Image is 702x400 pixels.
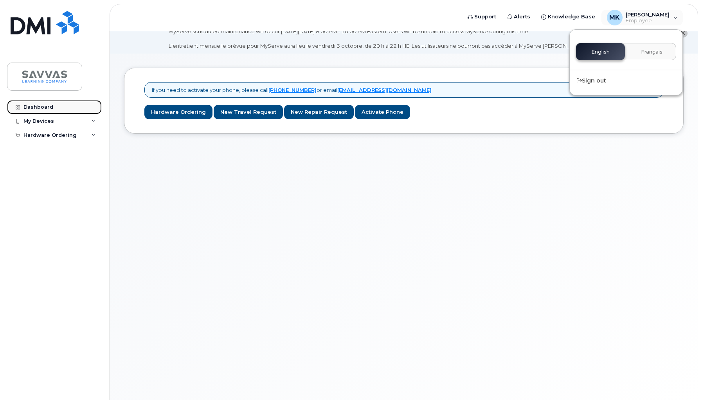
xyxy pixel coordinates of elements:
[144,105,212,119] a: Hardware Ordering
[268,87,317,93] a: [PHONE_NUMBER]
[668,366,696,394] iframe: Messenger Launcher
[514,13,530,21] span: Alerts
[355,105,410,119] a: Activate Phone
[570,74,682,88] div: Sign out
[626,11,670,18] span: [PERSON_NAME]
[536,9,601,25] a: Knowledge Base
[474,13,496,21] span: Support
[626,18,670,24] span: Employee
[502,9,536,25] a: Alerts
[609,13,620,22] span: MK
[641,49,662,55] span: Français
[337,87,432,93] a: [EMAIL_ADDRESS][DOMAIN_NAME]
[169,28,625,50] div: MyServe scheduled maintenance will occur [DATE][DATE] 8:00 PM - 10:00 PM Eastern. Users will be u...
[152,86,432,94] p: If you need to activate your phone, please call or email
[548,13,595,21] span: Knowledge Base
[214,105,283,119] a: New Travel Request
[284,105,354,119] a: New Repair Request
[601,10,683,25] div: Minjoung Kim
[678,29,688,38] button: close notification
[462,9,502,25] a: Support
